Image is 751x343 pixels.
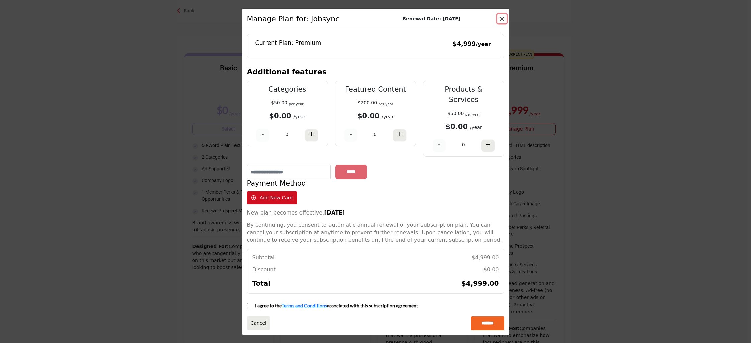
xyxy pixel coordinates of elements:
h3: Additional features [247,66,327,77]
p: $4,999.00 [472,254,499,261]
a: Terms and Conditions [282,303,327,308]
span: $50.00 [271,100,287,105]
span: $200.00 [358,100,377,105]
sub: per year [465,112,480,116]
span: Add New Card [260,195,293,200]
p: $4,999 [453,39,491,48]
small: /year [476,41,491,47]
b: Renewal Date: [DATE] [402,15,460,22]
p: 0 [285,131,288,138]
b: $0.00 [357,112,379,120]
sub: per year [289,102,303,106]
h5: Current Plan: Premium [255,39,321,47]
span: /year [382,114,394,119]
p: Subtotal [252,254,275,261]
span: /year [470,125,482,130]
button: + [305,129,319,142]
h5: $4,999.00 [461,278,499,288]
button: + [481,139,495,152]
p: 0 [462,141,465,148]
button: Add New Card [247,191,297,204]
h1: Manage Plan for: Jobsync [247,13,340,24]
h4: + [309,130,315,138]
p: By continuing, you consent to automatic annual renewal of your subscription plan. You can cancel ... [247,221,504,244]
p: Categories [253,84,322,95]
p: New plan becomes effective: [247,209,504,217]
button: Close [497,14,507,23]
span: /year [293,114,305,119]
h5: Total [252,278,271,288]
b: $0.00 [269,112,291,120]
strong: [DATE] [324,209,345,216]
p: Products & Services [429,84,498,105]
p: -$0.00 [482,266,499,273]
sub: per year [379,102,393,106]
p: Discount [252,266,276,273]
p: 0 [374,131,377,138]
p: I agree to the associated with this subscription agreement [255,302,418,309]
h4: + [397,130,403,138]
p: Featured Content [341,84,410,95]
h4: + [485,140,491,149]
a: Close [247,316,270,330]
button: + [393,129,407,142]
h4: Payment Method [247,179,504,188]
b: $0.00 [446,123,468,131]
span: $50.00 [447,111,464,116]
